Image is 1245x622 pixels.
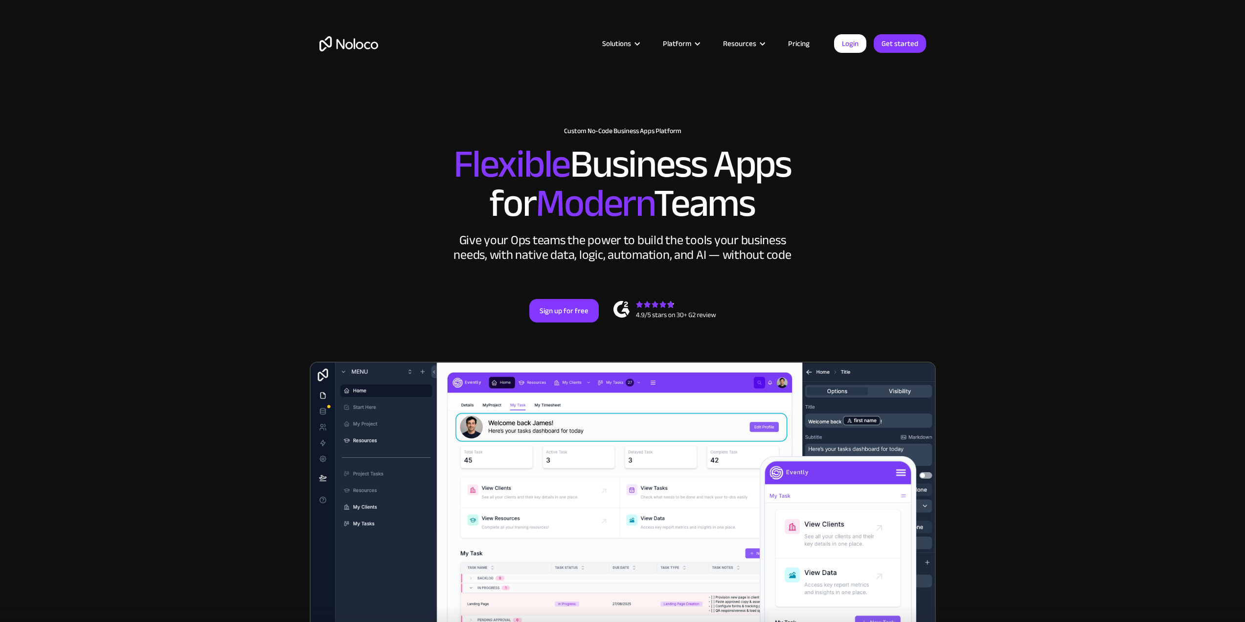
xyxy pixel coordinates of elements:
span: Flexible [453,128,570,201]
span: Modern [536,167,654,240]
div: Platform [651,37,711,50]
a: Get started [874,34,926,53]
h1: Custom No-Code Business Apps Platform [319,127,926,135]
a: home [319,36,378,51]
div: Solutions [602,37,631,50]
a: Pricing [776,37,822,50]
h2: Business Apps for Teams [319,145,926,223]
div: Give your Ops teams the power to build the tools your business needs, with native data, logic, au... [452,233,794,262]
div: Platform [663,37,691,50]
a: Login [834,34,866,53]
div: Solutions [590,37,651,50]
div: Resources [723,37,756,50]
a: Sign up for free [529,299,599,323]
div: Resources [711,37,776,50]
